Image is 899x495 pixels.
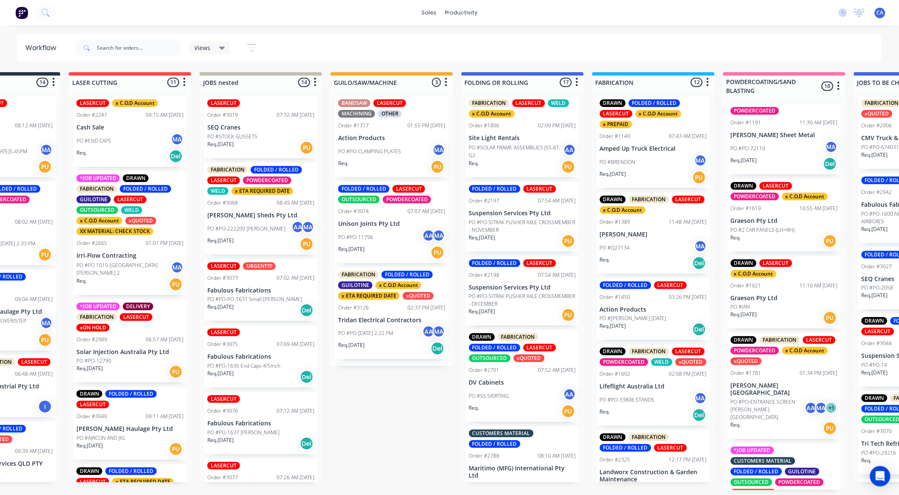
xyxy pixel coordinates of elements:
div: DRAWN [123,174,149,182]
div: MA [433,325,445,338]
div: LASERCUT [207,395,240,403]
div: LASERCUT [862,328,894,335]
div: Order #2197 [469,197,500,205]
div: PU [562,234,575,248]
p: [PERSON_NAME][GEOGRAPHIC_DATA] [731,382,838,397]
div: POWDERCOATED [731,347,779,354]
div: + 1 [825,402,838,414]
p: Irri-Flow Contracting [76,252,184,259]
p: Req. [DATE] [469,234,495,242]
div: GUILOTINE [76,196,111,203]
div: Order #1140 [600,132,630,140]
div: xQUOTED [514,354,545,362]
div: DRAWNFOLDED / ROLLEDLASERCUTOrder #304009:11 AM [DATE][PERSON_NAME] Haulage Pty LtdPO #AIRCON AND... [73,387,187,460]
div: DRAWNFABRICATIONFOLDED / ROLLEDLASERCUTOUTSOURCEDxQUOTEDOrder #270107:52 AM [DATE]DV CabinetsPO #... [466,330,580,422]
div: WELD [121,206,142,214]
p: Req. [DATE] [600,322,626,330]
div: DELIVERY [123,303,153,310]
p: Fabulous Fabrications [207,287,314,294]
p: Action Products [600,306,707,313]
div: MA [433,143,445,156]
div: x C.O.D Account [600,206,646,214]
div: LASERCUTURGENT!!!!Order #307307:02 AM [DATE]Fabulous FabricationsPO #PO-PO-1631 Small [PERSON_NAM... [204,259,318,321]
div: x C.O.D Account [469,110,515,118]
div: OTHER [378,110,402,118]
p: Amped Up Truck Electrical [600,145,707,152]
div: Order #1806 [469,122,500,129]
div: MA [40,143,53,156]
div: WELD [651,358,673,366]
div: Order #2701 [469,366,500,374]
p: Req. [DATE] [207,370,234,377]
div: FABRICATION [629,196,669,203]
p: Req. [76,277,87,285]
div: Order #1717 [338,122,369,129]
div: Order #3027 [862,263,892,270]
div: 07:54 AM [DATE] [538,197,576,205]
p: [PERSON_NAME] [600,231,707,238]
div: DRAWNFABRICATIONLASERCUTx C.O.D AccountOrder #138911:48 AM [DATE][PERSON_NAME]PO #Q27134MAReq.Del [597,192,710,274]
div: FABRICATION [76,313,117,321]
div: FOLDED / ROLLED [629,99,680,107]
div: xQUOTED [125,217,156,225]
div: 11:10 AM [DATE] [800,282,838,290]
div: LASERCUT [672,348,705,355]
div: DRAWN [731,182,757,190]
div: Order #3076 [207,407,238,415]
div: 01:55 PM [DATE] [407,122,445,129]
div: LASERCUT [207,262,240,270]
div: 06:48 AM [DATE] [15,370,53,378]
div: FOLDED / ROLLED [382,271,433,278]
div: PU [431,160,444,174]
p: PO #BRENDON [600,158,636,166]
p: Suspension Services Pty Ltd [469,284,576,291]
div: FOLDED / ROLLED [469,344,520,352]
div: POWDERCOATED [383,196,431,203]
div: PU [169,278,183,291]
div: MA [433,229,445,242]
div: WELD [548,99,569,107]
div: 07:07 AM [DATE] [407,208,445,215]
div: xQUOTED [862,110,893,118]
p: PO #PO-11796 [338,233,373,241]
p: PO #PO-SITRAK PUSHER AXLE CROSSMEMBER - NOVEMBER [469,219,576,234]
div: PU [38,333,52,347]
div: PU [38,248,52,262]
p: Req. [469,404,479,412]
div: FABRICATIONLASERCUTWELDx C.O.D AccountOrder #180602:09 PM [DATE]Site Light RentalsPO #SOLAR FRAME... [466,96,580,177]
div: MA [815,402,828,414]
div: POWDERCOATED [243,177,291,184]
div: LASERCUT [760,182,792,190]
div: OUTSOURCED [338,196,380,203]
p: Req. [DATE] [207,141,234,148]
div: Order #2247 [76,111,107,119]
div: FABRICATION [629,348,669,355]
div: PU [300,141,314,155]
div: 11:30 AM [DATE] [800,119,838,127]
div: AA [291,221,304,233]
div: AA [422,325,435,338]
div: FOLDED / ROLLED [120,185,171,193]
div: LASERCUT [760,259,792,267]
div: PU [562,160,575,174]
div: 02:08 PM [DATE] [669,370,707,378]
div: WELD [207,187,229,195]
p: PO #PO-[DATE] 2:22 PM [338,329,393,337]
div: XX MATERIAL: CHECK STOCK [76,228,153,235]
div: POWDERCOATED [600,358,648,366]
input: Search for orders... [97,39,181,56]
div: x C.O.D Account [376,281,421,289]
div: 08:12 AM [DATE] [15,122,53,129]
div: Order #3019 [207,111,238,119]
div: LASERCUT [523,344,556,352]
div: URGENT!!!! [243,262,276,270]
div: FABRICATIONFOLDED / ROLLEDGUILOTINEx C.O.D Accountx ETA REQUIRED DATExQUOTEDOrder #312602:37 PM [... [335,267,449,360]
div: Order #2989 [76,336,107,343]
div: Order #3073 [207,274,238,282]
div: FOLDED / ROLLED [338,185,390,193]
div: GUILOTINE [338,281,373,289]
div: LASERCUT [207,177,240,184]
div: MA [171,133,184,146]
p: Req. [DATE] [207,237,234,245]
div: x C.O.D Account [112,99,158,107]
